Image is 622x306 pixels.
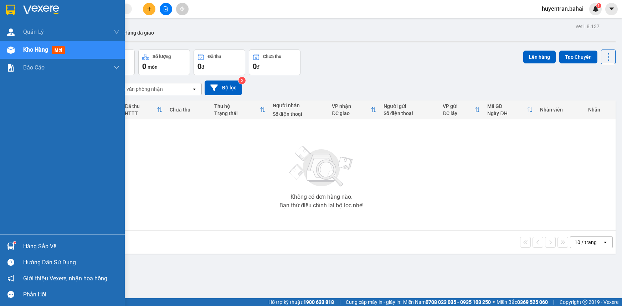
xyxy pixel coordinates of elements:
[23,289,119,300] div: Phản hồi
[201,64,204,70] span: đ
[7,46,15,54] img: warehouse-icon
[214,103,260,109] div: Thu hộ
[6,5,15,15] img: logo-vxr
[328,100,380,119] th: Toggle SortBy
[176,3,189,15] button: aim
[7,28,15,36] img: warehouse-icon
[125,103,156,109] div: Đã thu
[279,203,364,208] div: Bạn thử điều chỉnh lại bộ lọc nhé!
[114,29,119,35] span: down
[52,46,65,54] span: mới
[540,107,581,113] div: Nhân viên
[268,298,334,306] span: Hỗ trợ kỹ thuật:
[163,6,168,11] span: file-add
[170,107,207,113] div: Chưa thu
[346,298,401,306] span: Cung cấp máy in - giấy in:
[194,50,245,75] button: Đã thu0đ
[238,77,246,84] sup: 2
[23,274,107,283] span: Giới thiệu Vexere, nhận hoa hồng
[426,299,491,305] strong: 0708 023 035 - 0935 103 250
[576,22,600,30] div: ver 1.8.137
[249,50,300,75] button: Chưa thu0đ
[384,103,436,109] div: Người gửi
[121,100,166,119] th: Toggle SortBy
[7,64,15,72] img: solution-icon
[143,3,155,15] button: plus
[592,6,599,12] img: icon-new-feature
[7,275,14,282] span: notification
[253,62,257,71] span: 0
[443,110,474,116] div: ĐC lấy
[339,298,340,306] span: |
[197,62,201,71] span: 0
[118,24,160,41] button: Hàng đã giao
[286,141,357,191] img: svg+xml;base64,PHN2ZyBjbGFzcz0ibGlzdC1wbHVnX19zdmciIHhtbG5zPSJodHRwOi8vd3d3LnczLm9yZy8yMDAwL3N2Zy...
[208,54,221,59] div: Đã thu
[439,100,484,119] th: Toggle SortBy
[602,239,608,245] svg: open
[180,6,185,11] span: aim
[443,103,474,109] div: VP gửi
[7,243,15,250] img: warehouse-icon
[487,110,527,116] div: Ngày ĐH
[147,6,152,11] span: plus
[559,51,597,63] button: Tạo Chuyến
[536,4,589,13] span: huyentran.bahai
[205,81,242,95] button: Bộ lọc
[493,301,495,304] span: ⚪️
[23,257,119,268] div: Hướng dẫn sử dụng
[23,46,48,53] span: Kho hàng
[517,299,548,305] strong: 0369 525 060
[114,85,163,93] div: Chọn văn phòng nhận
[7,259,14,266] span: question-circle
[597,3,600,8] span: 1
[487,103,527,109] div: Mã GD
[588,107,612,113] div: Nhãn
[138,50,190,75] button: Số lượng0món
[497,298,548,306] span: Miền Bắc
[23,63,45,72] span: Báo cáo
[523,51,556,63] button: Lên hàng
[114,65,119,71] span: down
[605,3,618,15] button: caret-down
[608,6,615,12] span: caret-down
[575,239,597,246] div: 10 / trang
[257,64,259,70] span: đ
[273,111,325,117] div: Số điện thoại
[303,299,334,305] strong: 1900 633 818
[23,241,119,252] div: Hàng sắp về
[191,86,197,92] svg: open
[403,298,491,306] span: Miền Nam
[160,3,172,15] button: file-add
[153,54,171,59] div: Số lượng
[332,103,370,109] div: VP nhận
[484,100,536,119] th: Toggle SortBy
[14,242,16,244] sup: 1
[7,291,14,298] span: message
[596,3,601,8] sup: 1
[582,300,587,305] span: copyright
[148,64,158,70] span: món
[23,27,44,36] span: Quản Lý
[214,110,260,116] div: Trạng thái
[553,298,554,306] span: |
[291,194,353,200] div: Không có đơn hàng nào.
[263,54,281,59] div: Chưa thu
[142,62,146,71] span: 0
[211,100,269,119] th: Toggle SortBy
[125,110,156,116] div: HTTT
[273,103,325,108] div: Người nhận
[332,110,370,116] div: ĐC giao
[384,110,436,116] div: Số điện thoại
